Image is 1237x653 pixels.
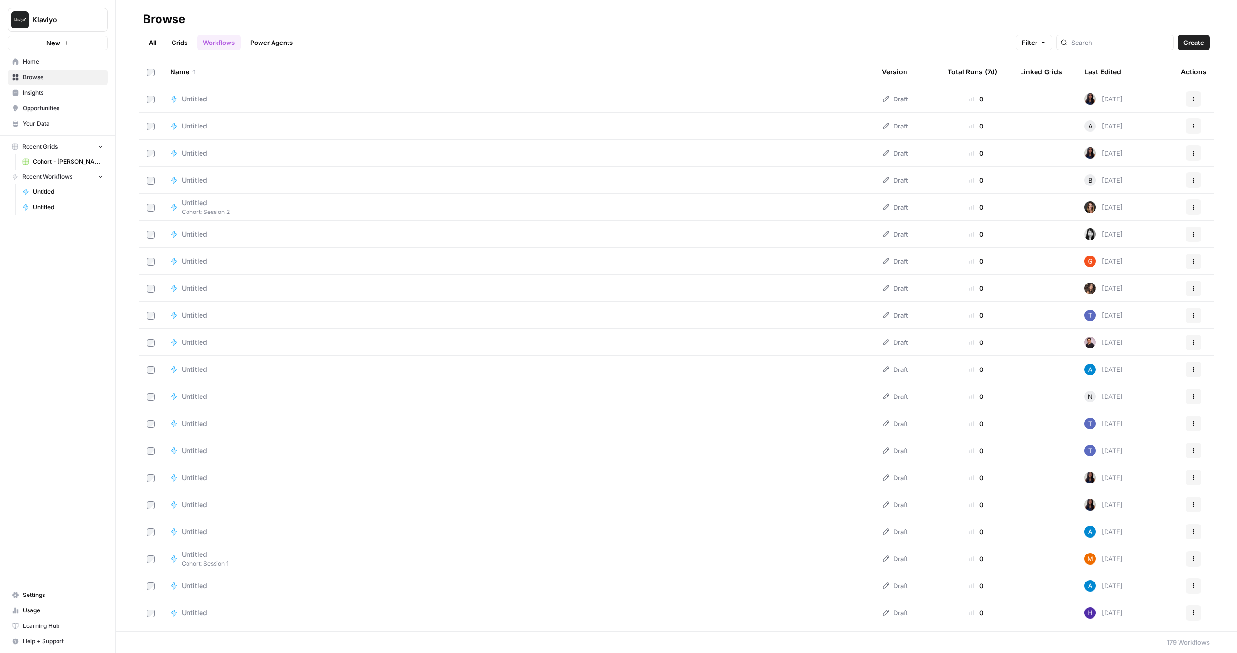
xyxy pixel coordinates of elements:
span: Untitled [182,284,207,293]
a: Untitled [170,148,866,158]
span: Untitled [182,311,207,320]
div: [DATE] [1084,256,1122,267]
span: Recent Workflows [22,172,72,181]
span: Untitled [182,256,207,266]
div: 0 [948,311,1005,320]
button: Create [1178,35,1210,50]
div: 0 [948,256,1005,266]
div: Draft [882,554,908,564]
div: Draft [882,365,908,374]
img: 7x3txdm7apl8fqboswhylmazuiig [1084,607,1096,619]
img: o3cqybgnmipr355j8nz4zpq1mc6x [1084,364,1096,375]
a: Untitled [170,229,866,239]
span: Opportunities [23,104,103,113]
span: Home [23,57,103,66]
span: Untitled [182,500,207,510]
div: Draft [882,338,908,347]
span: Usage [23,606,103,615]
img: 3w65bfk77hw3lyi2pzvr96gj476h [1084,337,1096,348]
button: Recent Grids [8,140,108,154]
a: Untitled [170,500,866,510]
a: Cohort - [PERSON_NAME] Sandbox - Event Creation [18,154,108,170]
img: x8yczxid6s1iziywf4pp8m9fenlh [1084,445,1096,456]
div: Draft [882,500,908,510]
span: Help + Support [23,637,103,646]
div: 0 [948,473,1005,483]
img: Klaviyo Logo [11,11,29,28]
span: B [1088,175,1093,185]
span: Create [1183,38,1204,47]
span: Untitled [182,365,207,374]
span: Untitled [182,94,207,104]
div: [DATE] [1084,472,1122,483]
img: rox323kbkgutb4wcij4krxobkpon [1084,472,1096,483]
img: 00f103ae82w71o70y7fa3rf9uroc [1084,201,1096,213]
div: [DATE] [1084,201,1122,213]
a: Home [8,54,108,70]
span: Untitled [182,446,207,455]
a: Untitled [170,284,866,293]
span: Untitled [182,550,221,559]
div: Draft [882,392,908,401]
img: rox323kbkgutb4wcij4krxobkpon [1084,499,1096,511]
span: Recent Grids [22,142,58,151]
div: 0 [948,554,1005,564]
div: 0 [948,500,1005,510]
span: Untitled [33,203,103,212]
div: Last Edited [1084,58,1121,85]
a: Usage [8,603,108,618]
a: Grids [166,35,193,50]
span: Cohort - [PERSON_NAME] Sandbox - Event Creation [33,157,103,166]
div: Draft [882,256,908,266]
div: Draft [882,608,908,618]
div: Draft [882,284,908,293]
span: Untitled [182,419,207,428]
div: 0 [948,419,1005,428]
img: rox323kbkgutb4wcij4krxobkpon [1084,93,1096,105]
div: Draft [882,229,908,239]
span: N [1088,392,1093,401]
div: [DATE] [1084,310,1122,321]
a: Untitled [18,199,108,215]
a: All [143,35,162,50]
a: Untitled [170,365,866,374]
span: Settings [23,591,103,599]
div: Draft [882,121,908,131]
div: Actions [1181,58,1207,85]
div: [DATE] [1084,580,1122,592]
a: Learning Hub [8,618,108,634]
span: Learning Hub [23,622,103,630]
a: Opportunities [8,100,108,116]
div: 0 [948,527,1005,537]
div: Browse [143,12,185,27]
div: [DATE] [1084,391,1122,402]
div: 0 [948,229,1005,239]
img: q5upyo949d2okgf886dmcyjm7pd0 [1084,228,1096,240]
span: Browse [23,73,103,82]
div: [DATE] [1084,147,1122,159]
span: Cohort: Session 2 [182,208,230,216]
a: Settings [8,587,108,603]
a: Untitled [170,311,866,320]
a: Untitled [170,446,866,455]
div: Draft [882,175,908,185]
a: Untitled [170,581,866,591]
div: [DATE] [1084,526,1122,538]
div: [DATE] [1084,120,1122,132]
div: Version [882,58,907,85]
span: New [46,38,60,48]
button: Filter [1016,35,1052,50]
a: Workflows [197,35,241,50]
div: 0 [948,175,1005,185]
span: Untitled [182,392,207,401]
a: Untitled [170,473,866,483]
span: Untitled [182,229,207,239]
div: 0 [948,608,1005,618]
a: Untitled [170,392,866,401]
span: A [1088,121,1093,131]
span: Untitled [182,175,207,185]
span: Untitled [182,527,207,537]
a: Untitled [170,419,866,428]
img: o3cqybgnmipr355j8nz4zpq1mc6x [1084,526,1096,538]
div: [DATE] [1084,228,1122,240]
